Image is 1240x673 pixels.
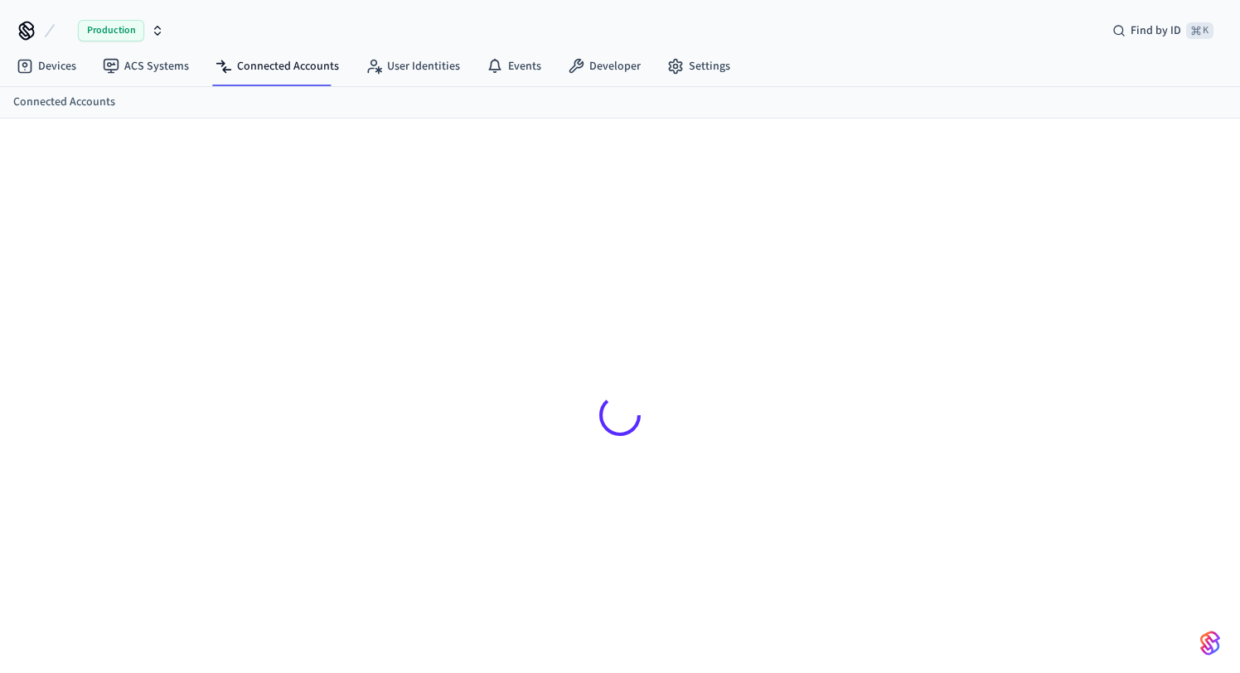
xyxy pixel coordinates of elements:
[1099,16,1227,46] div: Find by ID⌘ K
[352,51,473,81] a: User Identities
[3,51,90,81] a: Devices
[1186,22,1213,39] span: ⌘ K
[555,51,654,81] a: Developer
[202,51,352,81] a: Connected Accounts
[13,94,115,111] a: Connected Accounts
[90,51,202,81] a: ACS Systems
[1131,22,1181,39] span: Find by ID
[1200,630,1220,656] img: SeamLogoGradient.69752ec5.svg
[654,51,744,81] a: Settings
[473,51,555,81] a: Events
[78,20,144,41] span: Production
